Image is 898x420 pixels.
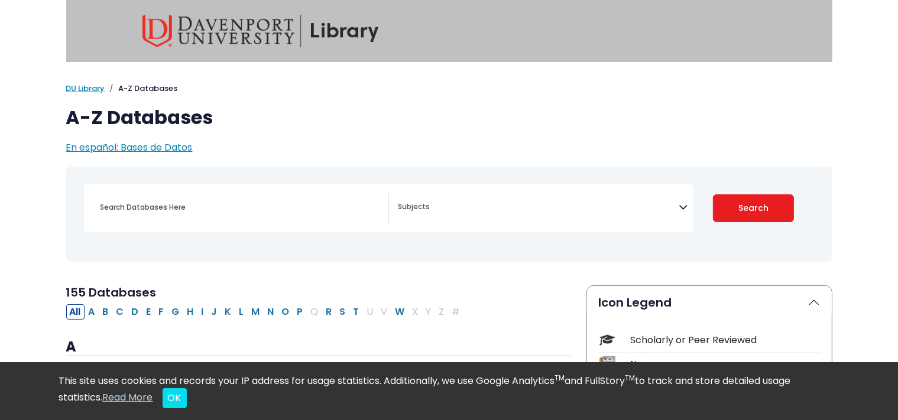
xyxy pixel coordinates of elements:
[155,304,168,320] button: Filter Results F
[93,198,388,216] input: Search database by title or keyword
[278,304,293,320] button: Filter Results O
[323,304,336,320] button: Filter Results R
[336,304,349,320] button: Filter Results S
[625,373,636,383] sup: TM
[66,304,85,320] button: All
[66,284,157,301] span: 155 Databases
[66,167,832,262] nav: Search filters
[143,304,155,320] button: Filter Results E
[631,357,820,372] div: Newspapers
[142,15,379,47] img: Davenport University Library
[66,83,105,94] a: DU Library
[599,332,615,348] img: Icon Scholarly or Peer Reviewed
[198,304,208,320] button: Filter Results I
[236,304,248,320] button: Filter Results L
[128,304,142,320] button: Filter Results D
[59,374,839,408] div: This site uses cookies and records your IP address for usage statistics. Additionally, we use Goo...
[350,304,363,320] button: Filter Results T
[99,304,112,320] button: Filter Results B
[222,304,235,320] button: Filter Results K
[248,304,264,320] button: Filter Results M
[113,304,128,320] button: Filter Results C
[85,304,99,320] button: Filter Results A
[631,333,820,347] div: Scholarly or Peer Reviewed
[587,286,832,319] button: Icon Legend
[208,304,221,320] button: Filter Results J
[163,388,187,408] button: Close
[599,356,615,372] img: Icon Newspapers
[105,83,178,95] li: A-Z Databases
[168,304,183,320] button: Filter Results G
[66,338,572,356] h3: A
[66,83,832,95] nav: breadcrumb
[398,203,679,213] textarea: Search
[294,304,307,320] button: Filter Results P
[66,106,832,129] h1: A-Z Databases
[66,141,193,154] a: En español: Bases de Datos
[264,304,278,320] button: Filter Results N
[555,373,565,383] sup: TM
[713,194,794,222] button: Submit for Search Results
[103,390,153,404] a: Read More
[184,304,197,320] button: Filter Results H
[392,304,409,320] button: Filter Results W
[66,304,465,318] div: Alpha-list to filter by first letter of database name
